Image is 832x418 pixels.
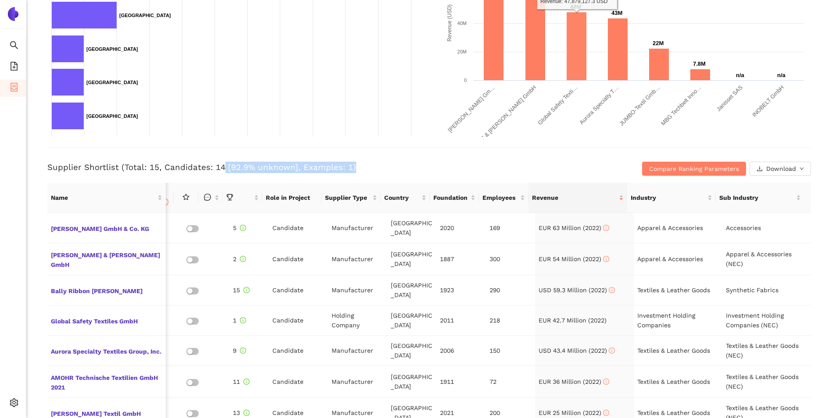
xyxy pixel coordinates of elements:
[47,183,166,213] th: this column's title is Name,this column is sortable
[634,213,722,243] td: Apparel & Accessories
[800,166,804,172] span: down
[387,336,436,366] td: [GEOGRAPHIC_DATA]
[243,379,250,385] span: info-circle
[436,275,486,305] td: 1923
[436,305,486,336] td: 2011
[269,305,328,336] td: Candidate
[10,38,18,55] span: search
[387,213,436,243] td: [GEOGRAPHIC_DATA]
[10,80,18,97] span: container
[603,410,609,416] span: info-circle
[618,84,661,127] text: JUMBO-Textil Gmb…
[198,183,223,213] th: this column is sortable
[436,336,486,366] td: 2006
[715,84,744,113] text: Janisset SAS
[436,366,486,398] td: 1911
[233,287,250,294] span: 15
[653,40,664,46] text: 22M
[486,275,535,305] td: 290
[51,284,162,296] span: Bally Ribbon [PERSON_NAME]
[86,113,138,119] text: [GEOGRAPHIC_DATA]
[539,378,609,385] span: EUR 36 Million (2022)
[722,336,811,366] td: Textiles & Leather Goods (NEC)
[262,183,321,213] th: Role in Project
[233,317,246,324] span: 1
[766,164,796,174] span: Download
[321,183,381,213] th: this column's title is Supplier Type,this column is sortable
[233,409,250,416] span: 13
[47,162,557,173] h3: Supplier Shortlist (Total: 15, Candidates: 14 [92.9% unknown], Examples: 1)
[611,10,622,16] text: 43M
[539,224,609,231] span: EUR 63 Million (2022)
[660,84,703,127] text: MBG Techbelt Inno…
[722,305,811,336] td: Investment Holding Companies (NEC)
[486,213,535,243] td: 169
[51,371,162,392] span: AMOHR Technische Textilien GmbH 2021
[51,345,162,356] span: Aurora Specialty Textiles Group, Inc.
[722,275,811,305] td: Synthetic Fabrics
[328,305,387,336] td: Holding Company
[627,183,716,213] th: this column's title is Industry,this column is sortable
[381,183,430,213] th: this column's title is Country,this column is sortable
[539,347,615,354] span: USD 43.4 Million (2022)
[603,256,609,262] span: info-circle
[86,46,138,52] text: [GEOGRAPHIC_DATA]
[479,183,528,213] th: this column's title is Employees,this column is sortable
[722,366,811,398] td: Textiles & Leather Goods (NEC)
[539,409,609,416] span: EUR 25 Million (2022)
[269,213,328,243] td: Candidate
[328,366,387,398] td: Manufacturer
[532,193,617,202] span: Revenue
[243,410,250,416] span: info-circle
[204,194,211,201] span: message
[719,193,794,202] span: Sub Industry
[387,243,436,275] td: [GEOGRAPHIC_DATA]
[486,336,535,366] td: 150
[51,315,162,326] span: Global Safety Textiles GmbH
[603,225,609,231] span: info-circle
[243,287,250,293] span: info-circle
[240,256,246,262] span: info-circle
[51,222,162,234] span: [PERSON_NAME] GmbH & Co. KG
[722,243,811,275] td: Apparel & Accessories (NEC)
[736,72,745,78] text: n/a
[634,366,722,398] td: Textiles & Leather Goods
[233,378,250,385] span: 11
[433,193,469,202] span: Foundation
[269,366,328,398] td: Candidate
[457,49,466,54] text: 20M
[649,164,739,174] span: Compare Ranking Parameters
[51,248,162,269] span: [PERSON_NAME] & [PERSON_NAME] GmbH
[430,183,479,213] th: this column's title is Foundation,this column is sortable
[539,255,609,262] span: EUR 54 Million (2022)
[486,243,535,275] td: 300
[328,213,387,243] td: Manufacturer
[634,336,722,366] td: Textiles & Leather Goods
[609,287,615,293] span: info-circle
[539,287,615,294] span: USD 59.3 Million (2022)
[693,60,706,67] text: 7.8M
[233,224,246,231] span: 5
[240,225,246,231] span: info-circle
[750,84,785,118] text: INOBELT GmbH
[6,7,20,21] img: Logo
[446,4,452,42] text: Revenue (USD)
[10,395,18,413] span: setting
[240,317,246,323] span: info-circle
[482,193,518,202] span: Employees
[570,4,581,10] text: 48M
[536,84,578,126] text: Global Safety Texti…
[387,275,436,305] td: [GEOGRAPHIC_DATA]
[464,78,466,83] text: 0
[328,243,387,275] td: Manufacturer
[449,84,537,173] text: [PERSON_NAME] & [PERSON_NAME] GmbH
[233,347,246,354] span: 9
[51,193,156,202] span: Name
[119,13,171,18] text: [GEOGRAPHIC_DATA]
[387,305,436,336] td: [GEOGRAPHIC_DATA]
[603,379,609,385] span: info-circle
[269,243,328,275] td: Candidate
[634,305,722,336] td: Investment Holding Companies
[226,194,233,201] span: trophy
[634,243,722,275] td: Apparel & Accessories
